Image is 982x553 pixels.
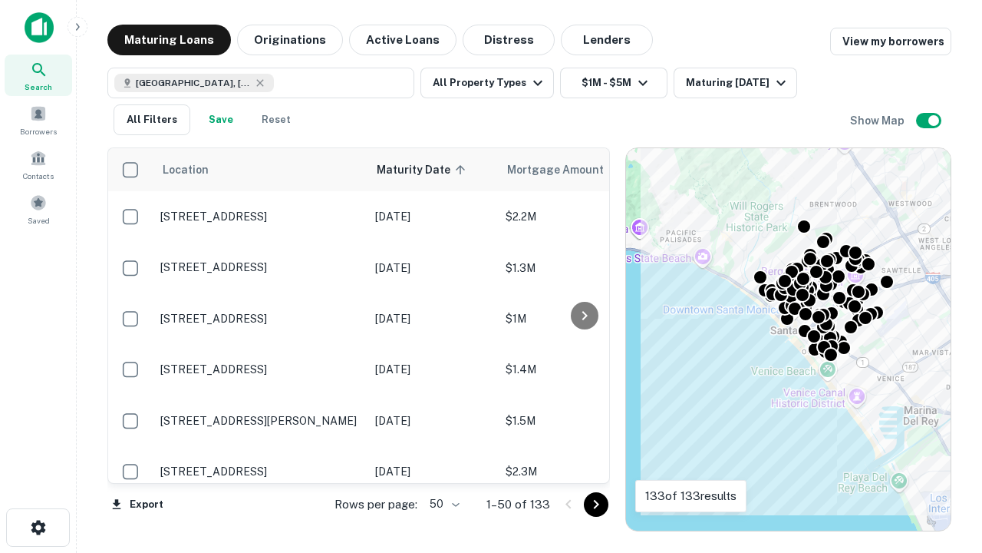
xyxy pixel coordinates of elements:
p: [DATE] [375,412,490,429]
h6: Show Map [850,112,907,129]
p: Rows per page: [334,495,417,514]
span: Search [25,81,52,93]
p: $1M [506,310,659,327]
span: Saved [28,214,50,227]
p: [DATE] [375,260,490,276]
p: [DATE] [375,361,490,378]
a: Search [5,55,72,96]
div: 50 [423,493,462,515]
button: Lenders [561,25,653,55]
button: $1M - $5M [560,68,667,98]
a: Borrowers [5,99,72,141]
button: [GEOGRAPHIC_DATA], [GEOGRAPHIC_DATA], [GEOGRAPHIC_DATA] [107,68,414,98]
span: Borrowers [20,125,57,137]
span: [GEOGRAPHIC_DATA], [GEOGRAPHIC_DATA], [GEOGRAPHIC_DATA] [136,76,251,90]
span: Location [162,161,209,179]
p: $1.4M [506,361,659,378]
p: [STREET_ADDRESS] [160,210,360,224]
p: [STREET_ADDRESS] [160,465,360,478]
button: Distress [463,25,555,55]
button: Reset [252,104,301,135]
iframe: Chat Widget [905,430,982,504]
span: Mortgage Amount [507,161,624,179]
button: Active Loans [349,25,456,55]
button: Originations [237,25,343,55]
p: [STREET_ADDRESS][PERSON_NAME] [160,414,360,428]
button: All Property Types [420,68,554,98]
th: Maturity Date [367,148,498,191]
p: [STREET_ADDRESS] [160,260,360,274]
button: All Filters [114,104,190,135]
th: Mortgage Amount [498,148,667,191]
p: 1–50 of 133 [486,495,550,514]
p: $1.3M [506,260,659,276]
p: [DATE] [375,310,490,327]
div: Maturing [DATE] [686,74,790,92]
a: Saved [5,188,72,230]
img: capitalize-icon.png [25,12,54,43]
p: [STREET_ADDRESS] [160,312,360,326]
button: Maturing [DATE] [674,68,797,98]
span: Maturity Date [377,161,470,179]
th: Location [153,148,367,191]
button: Save your search to get updates of matches that match your search criteria. [196,104,245,135]
div: 0 0 [626,148,951,531]
p: $2.3M [506,463,659,480]
button: Go to next page [584,492,608,517]
p: 133 of 133 results [645,487,736,505]
button: Maturing Loans [107,25,231,55]
a: Contacts [5,144,72,185]
p: $2.2M [506,208,659,225]
span: Contacts [23,170,54,182]
p: [STREET_ADDRESS] [160,363,360,376]
p: [DATE] [375,463,490,480]
p: $1.5M [506,412,659,429]
button: Export [107,493,167,516]
a: View my borrowers [830,28,951,55]
p: [DATE] [375,208,490,225]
